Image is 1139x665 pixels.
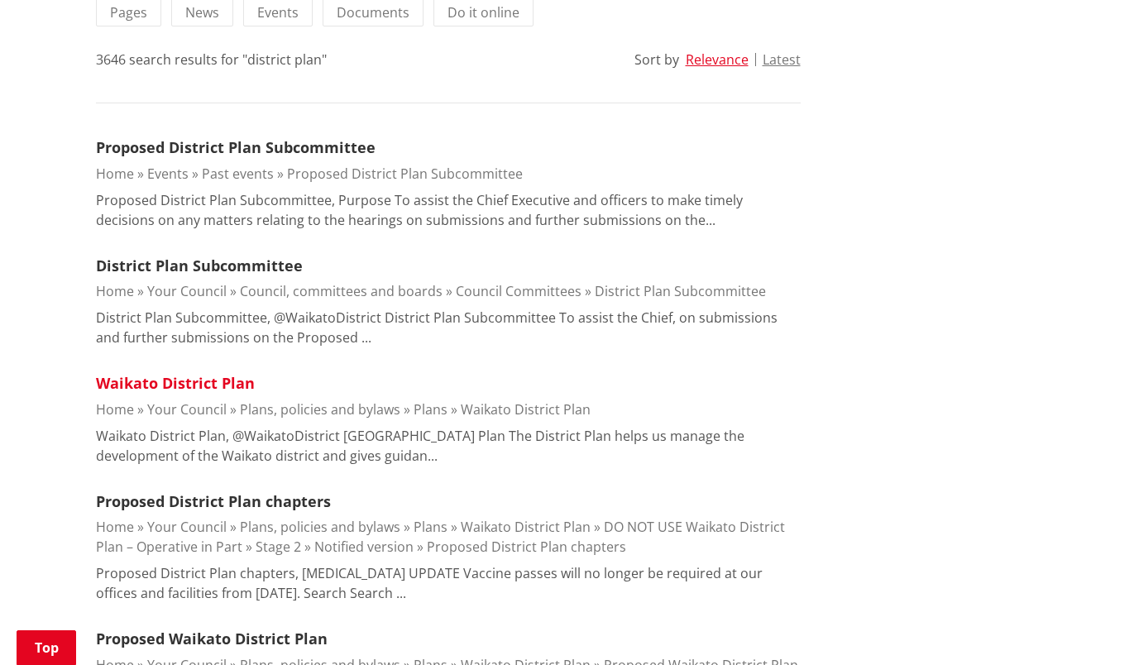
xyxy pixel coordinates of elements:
[456,282,581,300] a: Council Committees
[96,518,785,556] a: DO NOT USE Waikato District Plan – Operative in Part
[202,165,274,183] a: Past events
[414,518,447,536] a: Plans
[634,50,679,69] div: Sort by
[147,400,227,419] a: Your Council
[1063,596,1122,655] iframe: Messenger Launcher
[96,165,134,183] a: Home
[595,282,766,300] a: District Plan Subcommittee
[96,256,303,275] a: District Plan Subcommittee
[686,52,749,67] button: Relevance
[256,538,301,556] a: Stage 2
[240,400,400,419] a: Plans, policies and bylaws
[257,3,299,22] span: Events
[763,52,801,67] button: Latest
[96,50,327,69] div: 3646 search results for "district plan"
[96,491,331,511] a: Proposed District Plan chapters
[427,538,626,556] a: Proposed District Plan chapters
[96,400,134,419] a: Home
[96,629,328,648] a: Proposed Waikato District Plan
[414,400,447,419] a: Plans
[447,3,519,22] span: Do it online
[287,165,523,183] a: Proposed District Plan Subcommittee
[96,190,801,230] p: Proposed District Plan Subcommittee, Purpose To assist the Chief Executive and officers to make t...
[147,165,189,183] a: Events
[96,426,801,466] p: Waikato District Plan, @WaikatoDistrict [GEOGRAPHIC_DATA] Plan The District Plan helps us manage ...
[96,563,801,603] p: Proposed District Plan chapters, [MEDICAL_DATA] UPDATE Vaccine passes will no longer be required ...
[147,518,227,536] a: Your Council
[96,282,134,300] a: Home
[240,518,400,536] a: Plans, policies and bylaws
[110,3,147,22] span: Pages
[314,538,414,556] a: Notified version
[185,3,219,22] span: News
[461,518,591,536] a: Waikato District Plan
[461,400,591,419] a: Waikato District Plan
[240,282,443,300] a: Council, committees and boards
[96,518,134,536] a: Home
[96,373,255,393] a: Waikato District Plan
[147,282,227,300] a: Your Council
[337,3,409,22] span: Documents
[96,137,376,157] a: Proposed District Plan Subcommittee
[17,630,76,665] a: Top
[96,308,801,347] p: District Plan Subcommittee, @WaikatoDistrict District Plan Subcommittee To assist the Chief, on s...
